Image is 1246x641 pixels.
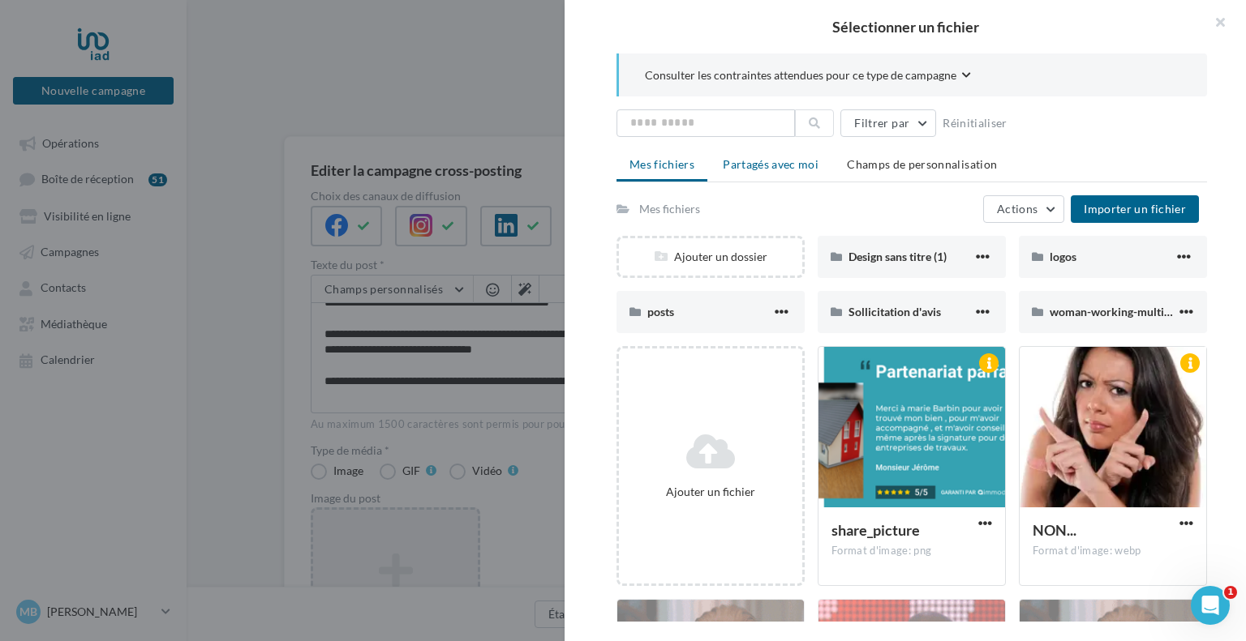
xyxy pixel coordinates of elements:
[591,19,1220,34] h2: Sélectionner un fichier
[936,113,1014,133] button: Réinitialiser
[625,484,796,500] div: Ajouter un fichier
[1071,195,1199,223] button: Importer un fichier
[1033,544,1193,558] div: Format d'image: webp
[619,249,802,265] div: Ajouter un dossier
[723,157,818,171] span: Partagés avec moi
[849,250,947,263] span: Design sans titre (1)
[983,195,1064,223] button: Actions
[1050,250,1076,263] span: logos
[1084,202,1186,216] span: Importer un fichier
[847,157,997,171] span: Champs de personnalisation
[831,544,992,558] div: Format d'image: png
[831,521,920,539] span: share_picture
[645,67,956,83] span: Consulter les contraintes attendues pour ce type de campagne
[1050,305,1235,318] span: woman-working-multitask-activities
[1191,586,1230,625] iframe: Intercom live chat
[639,201,700,217] div: Mes fichiers
[629,157,694,171] span: Mes fichiers
[1033,521,1076,539] span: NON...
[840,109,936,137] button: Filtrer par
[997,202,1038,216] span: Actions
[849,305,941,318] span: Sollicitation d'avis
[1224,586,1237,599] span: 1
[647,305,674,318] span: posts
[645,66,971,87] button: Consulter les contraintes attendues pour ce type de campagne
